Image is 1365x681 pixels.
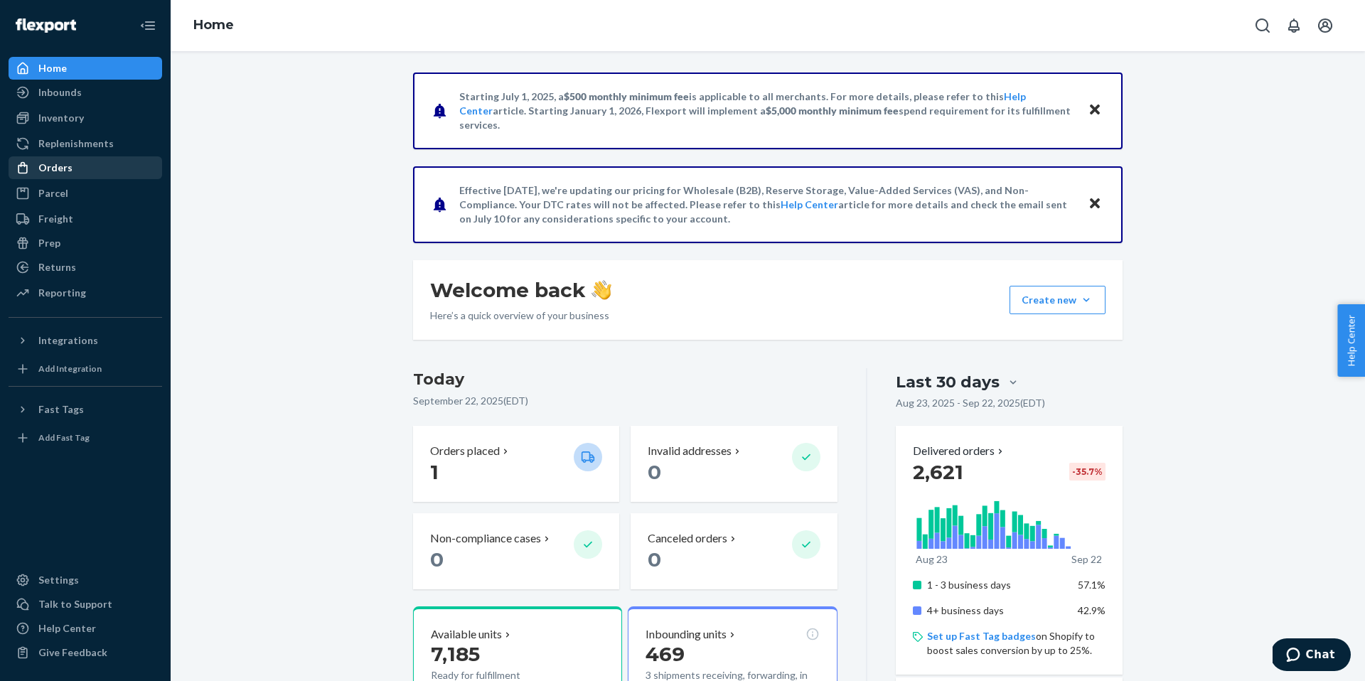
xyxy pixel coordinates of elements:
span: 57.1% [1078,579,1106,591]
a: Replenishments [9,132,162,155]
div: Returns [38,260,76,274]
h3: Today [413,368,837,391]
a: Freight [9,208,162,230]
a: Reporting [9,281,162,304]
p: Orders placed [430,443,500,459]
img: hand-wave emoji [591,280,611,300]
div: Fast Tags [38,402,84,417]
p: Available units [431,626,502,643]
p: 1 - 3 business days [927,578,1067,592]
button: Close Navigation [134,11,162,40]
p: 4+ business days [927,604,1067,618]
button: Canceled orders 0 [631,513,837,589]
button: Non-compliance cases 0 [413,513,619,589]
div: Prep [38,236,60,250]
p: Aug 23, 2025 - Sep 22, 2025 ( EDT ) [896,396,1045,410]
div: Orders [38,161,73,175]
div: Add Integration [38,363,102,375]
a: Home [193,17,234,33]
button: Open notifications [1280,11,1308,40]
button: Talk to Support [9,593,162,616]
button: Open account menu [1311,11,1339,40]
p: Canceled orders [648,530,727,547]
div: Inbounds [38,85,82,100]
button: Invalid addresses 0 [631,426,837,502]
button: Give Feedback [9,641,162,664]
p: Sep 22 [1071,552,1102,567]
a: Parcel [9,182,162,205]
button: Open Search Box [1248,11,1277,40]
a: Help Center [9,617,162,640]
div: Talk to Support [38,597,112,611]
button: Integrations [9,329,162,352]
p: Non-compliance cases [430,530,541,547]
span: 0 [648,547,661,572]
div: Integrations [38,333,98,348]
button: Close [1086,100,1104,121]
a: Inbounds [9,81,162,104]
ol: breadcrumbs [182,5,245,46]
img: Flexport logo [16,18,76,33]
button: Help Center [1337,304,1365,377]
iframe: Opens a widget where you can chat to one of our agents [1273,638,1351,674]
div: -35.7 % [1069,463,1106,481]
div: Home [38,61,67,75]
a: Settings [9,569,162,591]
span: 469 [646,642,685,666]
div: Inventory [38,111,84,125]
p: Starting July 1, 2025, a is applicable to all merchants. For more details, please refer to this a... [459,90,1074,132]
p: Inbounding units [646,626,727,643]
a: Set up Fast Tag badges [927,630,1036,642]
p: Aug 23 [916,552,948,567]
div: Parcel [38,186,68,200]
h1: Welcome back [430,277,611,303]
p: Here’s a quick overview of your business [430,309,611,323]
button: Fast Tags [9,398,162,421]
a: Add Fast Tag [9,427,162,449]
button: Close [1086,194,1104,215]
span: 0 [648,460,661,484]
span: $5,000 monthly minimum fee [766,104,899,117]
span: 0 [430,547,444,572]
span: 1 [430,460,439,484]
a: Prep [9,232,162,254]
a: Returns [9,256,162,279]
button: Delivered orders [913,443,1006,459]
span: 7,185 [431,642,480,666]
div: Last 30 days [896,371,1000,393]
button: Create new [1010,286,1106,314]
span: $500 monthly minimum fee [564,90,689,102]
a: Home [9,57,162,80]
a: Add Integration [9,358,162,380]
span: 2,621 [913,460,963,484]
div: Help Center [38,621,96,636]
div: Replenishments [38,136,114,151]
div: Freight [38,212,73,226]
button: Orders placed 1 [413,426,619,502]
a: Help Center [781,198,838,210]
p: Effective [DATE], we're updating our pricing for Wholesale (B2B), Reserve Storage, Value-Added Se... [459,183,1074,226]
a: Orders [9,156,162,179]
span: 42.9% [1078,604,1106,616]
div: Reporting [38,286,86,300]
div: Give Feedback [38,645,107,660]
p: on Shopify to boost sales conversion by up to 25%. [927,629,1106,658]
p: September 22, 2025 ( EDT ) [413,394,837,408]
div: Add Fast Tag [38,431,90,444]
div: Settings [38,573,79,587]
a: Inventory [9,107,162,129]
p: Invalid addresses [648,443,732,459]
